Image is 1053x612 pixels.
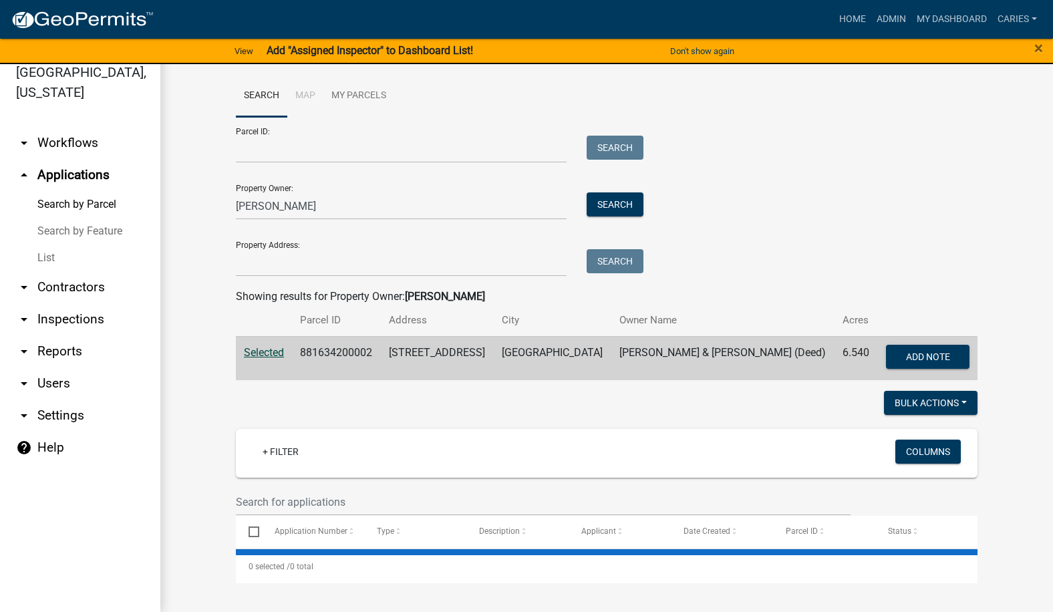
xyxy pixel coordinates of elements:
span: Status [888,526,911,536]
button: Search [587,192,643,216]
i: help [16,440,32,456]
button: Search [587,249,643,273]
strong: [PERSON_NAME] [405,290,485,303]
input: Search for applications [236,488,851,516]
a: My Parcels [323,75,394,118]
a: Home [834,7,871,32]
datatable-header-cell: Date Created [671,516,773,548]
span: Add Note [905,351,949,361]
a: My Dashboard [911,7,992,32]
i: arrow_drop_down [16,375,32,392]
datatable-header-cell: Select [236,516,261,548]
button: Don't show again [665,40,740,62]
a: + Filter [252,440,309,464]
i: arrow_drop_down [16,135,32,151]
td: [GEOGRAPHIC_DATA] [494,336,611,380]
strong: Add "Assigned Inspector" to Dashboard List! [267,44,473,57]
span: Description [479,526,520,536]
datatable-header-cell: Status [875,516,977,548]
i: arrow_drop_down [16,279,32,295]
span: Applicant [581,526,616,536]
a: Search [236,75,287,118]
th: Address [381,305,494,336]
button: Columns [895,440,961,464]
span: Type [377,526,394,536]
button: Bulk Actions [884,391,977,415]
td: [STREET_ADDRESS] [381,336,494,380]
td: 881634200002 [292,336,381,380]
th: City [494,305,611,336]
th: Parcel ID [292,305,381,336]
datatable-header-cell: Applicant [569,516,671,548]
span: Date Created [684,526,730,536]
a: View [229,40,259,62]
span: 0 selected / [249,562,290,571]
a: Admin [871,7,911,32]
button: Search [587,136,643,160]
a: CarieS [992,7,1042,32]
th: Acres [835,305,877,336]
div: 0 total [236,550,977,583]
button: Add Note [886,345,969,369]
i: arrow_drop_up [16,167,32,183]
td: [PERSON_NAME] & [PERSON_NAME] (Deed) [611,336,835,380]
button: Close [1034,40,1043,56]
i: arrow_drop_down [16,408,32,424]
div: Showing results for Property Owner: [236,289,977,305]
datatable-header-cell: Description [466,516,569,548]
datatable-header-cell: Application Number [261,516,363,548]
td: 6.540 [835,336,877,380]
a: Selected [244,346,284,359]
i: arrow_drop_down [16,311,32,327]
datatable-header-cell: Parcel ID [773,516,875,548]
th: Owner Name [611,305,835,336]
span: Application Number [275,526,347,536]
span: Parcel ID [786,526,818,536]
datatable-header-cell: Type [363,516,466,548]
span: × [1034,39,1043,57]
i: arrow_drop_down [16,343,32,359]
